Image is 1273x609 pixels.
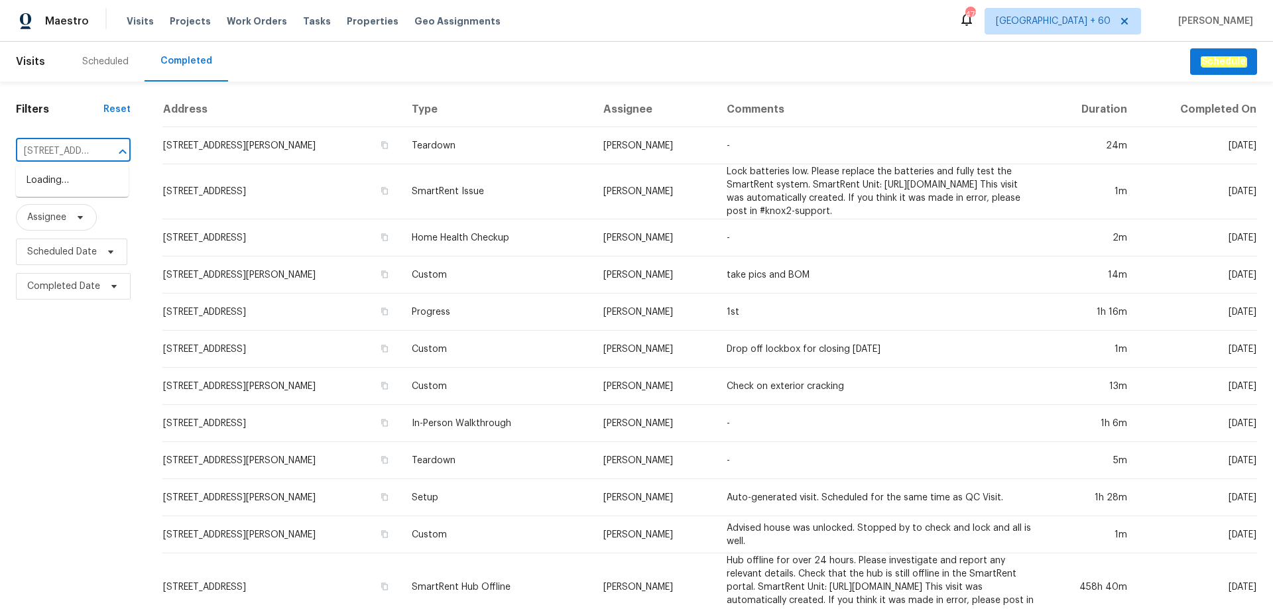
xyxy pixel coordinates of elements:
button: Copy Address [379,185,391,197]
td: Custom [401,516,592,553]
td: [DATE] [1138,219,1257,256]
td: 1h 28m [1044,479,1138,516]
button: Copy Address [379,343,391,355]
td: [PERSON_NAME] [593,331,716,368]
div: Loading… [16,164,129,197]
td: Lock batteries low. Please replace the batteries and fully test the SmartRent system. SmartRent U... [716,164,1044,219]
span: Visits [127,15,154,28]
button: Copy Address [379,139,391,151]
td: [PERSON_NAME] [593,479,716,516]
h1: Filters [16,103,103,116]
button: Copy Address [379,380,391,392]
td: In-Person Walkthrough [401,405,592,442]
td: Auto-generated visit. Scheduled for the same time as QC Visit. [716,479,1044,516]
td: [DATE] [1138,331,1257,368]
span: Scheduled Date [27,245,97,258]
td: SmartRent Issue [401,164,592,219]
span: Work Orders [227,15,287,28]
td: [STREET_ADDRESS][PERSON_NAME] [162,368,401,405]
td: 1m [1044,331,1138,368]
th: Comments [716,92,1044,127]
td: 1st [716,294,1044,331]
td: [DATE] [1138,127,1257,164]
td: Advised house was unlocked. Stopped by to check and lock and all is well. [716,516,1044,553]
td: [PERSON_NAME] [593,442,716,479]
button: Copy Address [379,491,391,503]
td: [PERSON_NAME] [593,516,716,553]
button: Close [113,142,132,161]
span: Assignee [27,211,66,224]
td: [STREET_ADDRESS] [162,405,401,442]
td: - [716,219,1044,256]
td: 14m [1044,256,1138,294]
div: Completed [160,54,212,68]
td: Home Health Checkup [401,219,592,256]
td: [DATE] [1138,294,1257,331]
td: 1h 6m [1044,405,1138,442]
td: 1m [1044,164,1138,219]
td: Custom [401,256,592,294]
span: Visits [16,47,45,76]
span: [PERSON_NAME] [1173,15,1253,28]
td: 5m [1044,442,1138,479]
th: Assignee [593,92,716,127]
td: [DATE] [1138,256,1257,294]
td: [PERSON_NAME] [593,294,716,331]
div: Scheduled [82,55,129,68]
td: Drop off lockbox for closing [DATE] [716,331,1044,368]
td: [STREET_ADDRESS][PERSON_NAME] [162,256,401,294]
button: Copy Address [379,581,391,592]
span: Properties [347,15,398,28]
th: Duration [1044,92,1138,127]
th: Type [401,92,592,127]
th: Completed On [1138,92,1257,127]
td: [STREET_ADDRESS] [162,331,401,368]
em: Schedule [1201,56,1246,67]
button: Copy Address [379,305,391,317]
td: - [716,405,1044,442]
td: [STREET_ADDRESS] [162,164,401,219]
td: 1h 16m [1044,294,1138,331]
button: Copy Address [379,454,391,466]
td: [STREET_ADDRESS] [162,294,401,331]
td: [DATE] [1138,368,1257,405]
input: Search for an address... [16,141,93,162]
td: [STREET_ADDRESS][PERSON_NAME] [162,127,401,164]
th: Address [162,92,401,127]
td: [PERSON_NAME] [593,219,716,256]
td: Teardown [401,127,592,164]
button: Schedule [1190,48,1257,76]
td: [STREET_ADDRESS] [162,219,401,256]
button: Copy Address [379,268,391,280]
td: take pics and BOM [716,256,1044,294]
td: Custom [401,331,592,368]
td: [STREET_ADDRESS][PERSON_NAME] [162,479,401,516]
td: [PERSON_NAME] [593,368,716,405]
td: 13m [1044,368,1138,405]
td: Custom [401,368,592,405]
td: 1m [1044,516,1138,553]
button: Copy Address [379,231,391,243]
span: [GEOGRAPHIC_DATA] + 60 [996,15,1111,28]
td: [STREET_ADDRESS][PERSON_NAME] [162,516,401,553]
span: Projects [170,15,211,28]
td: [DATE] [1138,164,1257,219]
td: [DATE] [1138,405,1257,442]
td: 24m [1044,127,1138,164]
td: [DATE] [1138,516,1257,553]
td: [PERSON_NAME] [593,405,716,442]
span: Maestro [45,15,89,28]
td: - [716,442,1044,479]
td: [PERSON_NAME] [593,127,716,164]
td: [PERSON_NAME] [593,164,716,219]
td: Setup [401,479,592,516]
td: Check on exterior cracking [716,368,1044,405]
td: 2m [1044,219,1138,256]
span: Completed Date [27,280,100,293]
div: 473 [965,8,975,21]
div: Reset [103,103,131,116]
td: [DATE] [1138,442,1257,479]
td: Progress [401,294,592,331]
button: Copy Address [379,417,391,429]
td: Teardown [401,442,592,479]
